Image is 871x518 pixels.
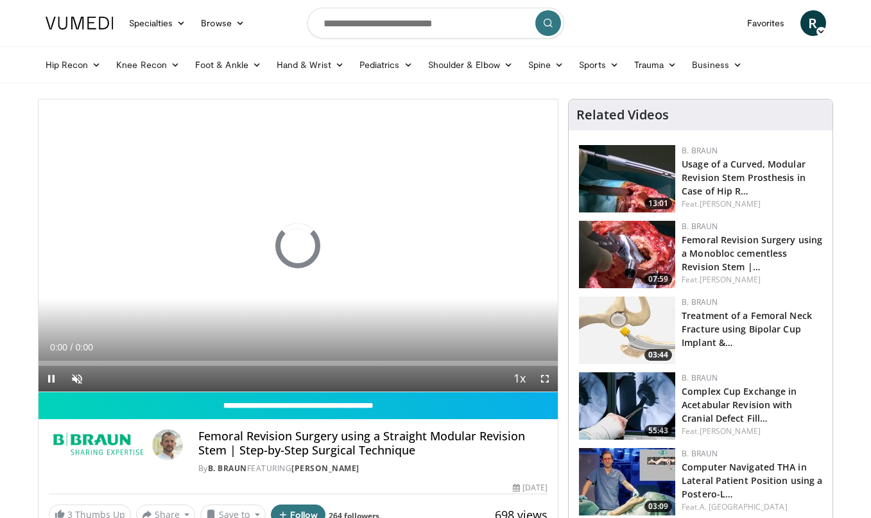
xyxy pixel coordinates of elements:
span: 55:43 [644,425,672,436]
a: B. Braun [682,448,718,459]
img: 8b64c0ca-f349-41b4-a711-37a94bb885a5.jpg.150x105_q85_crop-smart_upscale.jpg [579,372,675,440]
h4: Femoral Revision Surgery using a Straight Modular Revision Stem | Step-by-Step Surgical Technique [198,429,548,457]
button: Unmute [64,366,90,392]
div: [DATE] [513,482,548,494]
span: 13:01 [644,198,672,209]
img: 3f0fddff-fdec-4e4b-bfed-b21d85259955.150x105_q85_crop-smart_upscale.jpg [579,145,675,212]
img: B. Braun [49,429,147,460]
a: B. Braun [682,145,718,156]
input: Search topics, interventions [307,8,564,39]
span: 03:09 [644,501,672,512]
img: VuMedi Logo [46,17,114,30]
a: 07:59 [579,221,675,288]
span: 0:00 [50,342,67,352]
span: 03:44 [644,349,672,361]
a: Trauma [626,52,685,78]
div: By FEATURING [198,463,548,474]
img: 97950487-ad54-47b6-9334-a8a64355b513.150x105_q85_crop-smart_upscale.jpg [579,221,675,288]
video-js: Video Player [39,99,558,392]
a: [PERSON_NAME] [700,274,761,285]
a: Spine [521,52,571,78]
div: Feat. [682,426,822,437]
a: [PERSON_NAME] [700,198,761,209]
a: Knee Recon [108,52,187,78]
a: Specialties [121,10,194,36]
a: Favorites [739,10,793,36]
div: Feat. [682,501,822,513]
a: Sports [571,52,626,78]
a: Hip Recon [38,52,109,78]
img: dd541074-bb98-4b7d-853b-83c717806bb5.jpg.150x105_q85_crop-smart_upscale.jpg [579,297,675,364]
a: 13:01 [579,145,675,212]
a: [PERSON_NAME] [700,426,761,436]
button: Playback Rate [506,366,532,392]
a: [PERSON_NAME] [291,463,359,474]
a: B. Braun [682,372,718,383]
a: B. Braun [682,221,718,232]
img: Avatar [152,429,183,460]
a: B. Braun [682,297,718,307]
a: Treatment of a Femoral Neck Fracture using Bipolar Cup Implant &… [682,309,812,349]
a: B. Braun [208,463,247,474]
div: Feat. [682,274,822,286]
a: R [800,10,826,36]
h4: Related Videos [576,107,669,123]
button: Pause [39,366,64,392]
a: Femoral Revision Surgery using a Monobloc cementless Revision Stem |… [682,234,822,273]
a: Foot & Ankle [187,52,269,78]
button: Fullscreen [532,366,558,392]
div: Progress Bar [39,361,558,366]
a: A. [GEOGRAPHIC_DATA] [700,501,788,512]
a: Shoulder & Elbow [420,52,521,78]
a: Computer Navigated THA in Lateral Patient Position using a Postero-L… [682,461,822,500]
img: 11fc43c8-c25e-4126-ac60-c8374046ba21.jpg.150x105_q85_crop-smart_upscale.jpg [579,448,675,515]
div: Feat. [682,198,822,210]
a: Browse [193,10,252,36]
a: 03:09 [579,448,675,515]
a: Business [684,52,750,78]
span: 0:00 [76,342,93,352]
a: 03:44 [579,297,675,364]
span: / [71,342,73,352]
a: 55:43 [579,372,675,440]
span: 07:59 [644,273,672,285]
a: Pediatrics [352,52,420,78]
a: Usage of a Curved, Modular Revision Stem Prosthesis in Case of Hip R… [682,158,806,197]
a: Complex Cup Exchange in Acetabular Revision with Cranial Defect Fill… [682,385,797,424]
a: Hand & Wrist [269,52,352,78]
